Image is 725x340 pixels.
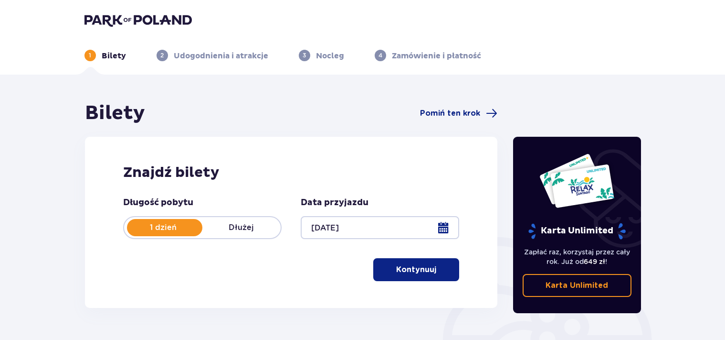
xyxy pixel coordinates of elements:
[316,51,344,61] p: Nocleg
[420,108,497,119] a: Pomiń ten krok
[303,51,306,60] p: 3
[123,197,193,208] p: Długość pobytu
[202,222,281,233] p: Dłużej
[523,247,631,266] p: Zapłać raz, korzystaj przez cały rok. Już od !
[123,164,460,182] h2: Znajdź bilety
[102,51,126,61] p: Bilety
[373,258,459,281] button: Kontynuuj
[174,51,268,61] p: Udogodnienia i atrakcje
[84,13,192,27] img: Park of Poland logo
[392,51,481,61] p: Zamówienie i płatność
[420,108,480,119] span: Pomiń ten krok
[89,51,91,60] p: 1
[523,274,631,297] a: Karta Unlimited
[85,101,145,125] h1: Bilety
[124,222,202,233] p: 1 dzień
[527,223,627,240] p: Karta Unlimited
[301,197,368,208] p: Data przyjazdu
[160,51,164,60] p: 2
[546,280,608,291] p: Karta Unlimited
[396,264,436,275] p: Kontynuuj
[378,51,382,60] p: 4
[584,258,605,265] span: 649 zł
